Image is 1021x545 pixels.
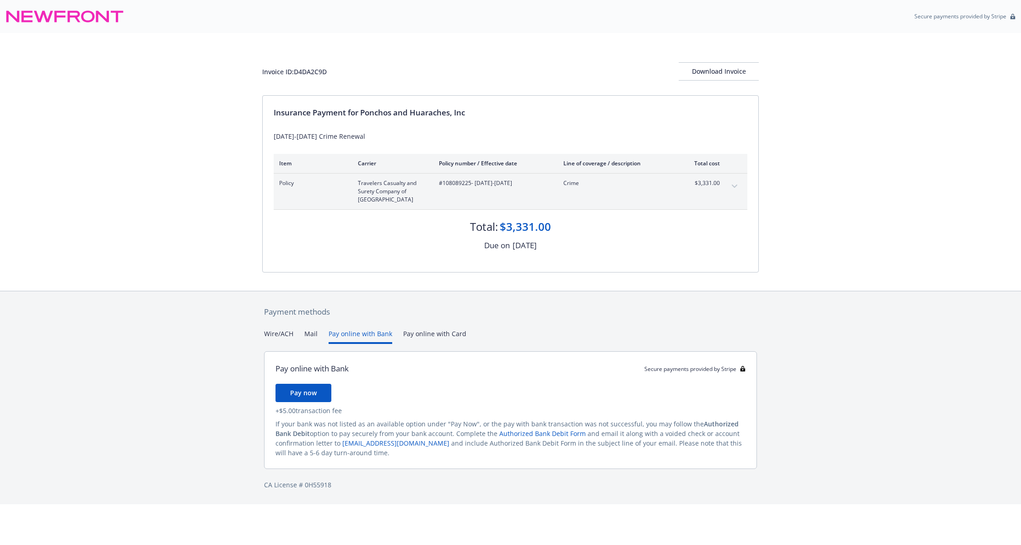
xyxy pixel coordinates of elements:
[679,63,759,80] div: Download Invoice
[276,363,349,375] div: Pay online with Bank
[276,406,745,415] div: + $5.00 transaction fee
[500,219,551,234] div: $3,331.00
[563,179,671,187] span: Crime
[470,219,498,234] div: Total:
[274,174,747,209] div: PolicyTravelers Casualty and Surety Company of [GEOGRAPHIC_DATA]#108089225- [DATE]-[DATE]Crime$3,...
[484,240,510,251] div: Due on
[264,480,757,490] div: CA License # 0H55918
[276,419,745,458] div: If your bank was not listed as an available option under "Pay Now", or the pay with bank transact...
[290,388,317,397] span: Pay now
[679,62,759,81] button: Download Invoice
[727,179,742,194] button: expand content
[304,329,318,344] button: Mail
[358,179,424,204] span: Travelers Casualty and Surety Company of [GEOGRAPHIC_DATA]
[329,329,392,344] button: Pay online with Bank
[274,107,747,119] div: Insurance Payment for Ponchos and Huaraches, Inc
[563,159,671,167] div: Line of coverage / description
[274,131,747,141] div: [DATE]-[DATE] Crime Renewal
[439,179,549,187] span: #108089225 - [DATE]-[DATE]
[276,384,331,402] button: Pay now
[342,439,449,447] a: [EMAIL_ADDRESS][DOMAIN_NAME]
[513,240,537,251] div: [DATE]
[914,12,1006,20] p: Secure payments provided by Stripe
[279,179,343,187] span: Policy
[262,67,327,76] div: Invoice ID: D4DA2C9D
[439,159,549,167] div: Policy number / Effective date
[686,179,720,187] span: $3,331.00
[403,329,466,344] button: Pay online with Card
[686,159,720,167] div: Total cost
[276,420,739,438] span: Authorized Bank Debit
[644,365,745,373] div: Secure payments provided by Stripe
[499,429,586,438] a: Authorized Bank Debit Form
[264,306,757,318] div: Payment methods
[279,159,343,167] div: Item
[264,329,293,344] button: Wire/ACH
[358,159,424,167] div: Carrier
